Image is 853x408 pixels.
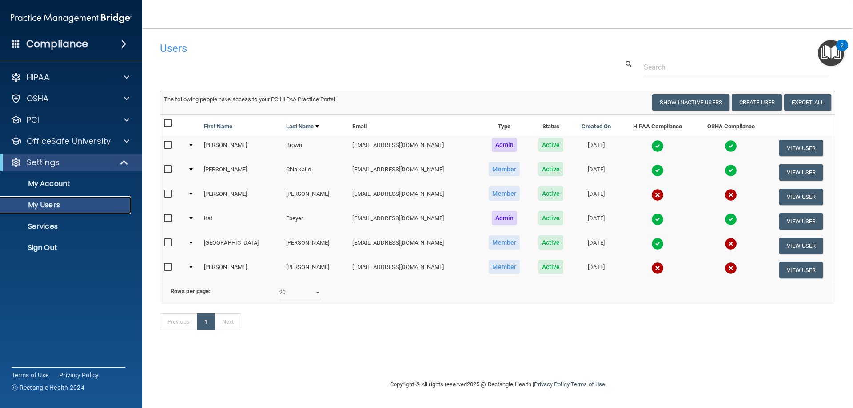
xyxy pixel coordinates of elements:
button: Create User [732,94,782,111]
span: Active [538,186,564,201]
td: [EMAIL_ADDRESS][DOMAIN_NAME] [349,185,479,209]
button: View User [779,164,823,181]
td: [DATE] [572,258,620,282]
a: 1 [197,313,215,330]
td: Chinikailo [283,160,349,185]
p: Settings [27,157,60,168]
a: Settings [11,157,129,168]
th: Type [479,115,530,136]
img: tick.e7d51cea.svg [725,140,737,152]
th: OSHA Compliance [695,115,767,136]
td: [DATE] [572,185,620,209]
button: View User [779,262,823,278]
h4: Compliance [26,38,88,50]
td: [PERSON_NAME] [200,185,283,209]
a: Previous [160,313,197,330]
a: OfficeSafe University [11,136,129,147]
p: PCI [27,115,39,125]
th: HIPAA Compliance [620,115,694,136]
td: [EMAIL_ADDRESS][DOMAIN_NAME] [349,258,479,282]
span: Active [538,260,564,274]
img: tick.e7d51cea.svg [651,238,664,250]
div: 2 [841,45,844,57]
p: Services [6,222,127,231]
p: My Users [6,201,127,210]
td: [PERSON_NAME] [283,258,349,282]
iframe: Drift Widget Chat Controller [699,345,842,380]
button: Show Inactive Users [652,94,729,111]
td: Ebeyer [283,209,349,234]
p: OfficeSafe University [27,136,111,147]
button: View User [779,213,823,230]
img: cross.ca9f0e7f.svg [725,262,737,274]
button: View User [779,189,823,205]
h4: Users [160,43,548,54]
a: First Name [204,121,232,132]
span: Active [538,138,564,152]
td: [PERSON_NAME] [200,160,283,185]
span: Admin [492,211,518,225]
td: [EMAIL_ADDRESS][DOMAIN_NAME] [349,136,479,160]
td: [PERSON_NAME] [200,258,283,282]
td: [DATE] [572,136,620,160]
a: Terms of Use [12,371,48,380]
input: Search [644,59,829,75]
a: Created On [582,121,611,132]
a: PCI [11,115,129,125]
img: cross.ca9f0e7f.svg [725,189,737,201]
td: [DATE] [572,234,620,258]
a: Next [215,313,241,330]
img: cross.ca9f0e7f.svg [651,189,664,201]
td: [EMAIL_ADDRESS][DOMAIN_NAME] [349,209,479,234]
button: View User [779,140,823,156]
b: Rows per page: [171,288,211,294]
img: tick.e7d51cea.svg [651,213,664,226]
a: Privacy Policy [59,371,99,380]
a: Terms of Use [571,381,605,388]
p: Sign Out [6,243,127,252]
span: Member [489,186,520,201]
img: cross.ca9f0e7f.svg [725,238,737,250]
span: Member [489,235,520,250]
span: Admin [492,138,518,152]
img: tick.e7d51cea.svg [725,164,737,177]
span: Active [538,235,564,250]
img: tick.e7d51cea.svg [651,140,664,152]
img: PMB logo [11,9,132,27]
a: Export All [784,94,831,111]
span: Active [538,162,564,176]
button: Open Resource Center, 2 new notifications [818,40,844,66]
a: Privacy Policy [534,381,569,388]
td: Brown [283,136,349,160]
button: View User [779,238,823,254]
td: [PERSON_NAME] [283,234,349,258]
a: Last Name [286,121,319,132]
img: cross.ca9f0e7f.svg [651,262,664,274]
td: [GEOGRAPHIC_DATA] [200,234,283,258]
p: My Account [6,179,127,188]
td: [PERSON_NAME] [200,136,283,160]
td: [DATE] [572,160,620,185]
td: Kat [200,209,283,234]
td: [EMAIL_ADDRESS][DOMAIN_NAME] [349,160,479,185]
div: Copyright © All rights reserved 2025 @ Rectangle Health | | [335,370,660,399]
img: tick.e7d51cea.svg [651,164,664,177]
a: HIPAA [11,72,129,83]
th: Email [349,115,479,136]
p: OSHA [27,93,49,104]
span: Member [489,260,520,274]
th: Status [530,115,572,136]
span: The following people have access to your PCIHIPAA Practice Portal [164,96,335,103]
span: Ⓒ Rectangle Health 2024 [12,383,84,392]
td: [DATE] [572,209,620,234]
span: Active [538,211,564,225]
a: OSHA [11,93,129,104]
span: Member [489,162,520,176]
p: HIPAA [27,72,49,83]
td: [PERSON_NAME] [283,185,349,209]
td: [EMAIL_ADDRESS][DOMAIN_NAME] [349,234,479,258]
img: tick.e7d51cea.svg [725,213,737,226]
